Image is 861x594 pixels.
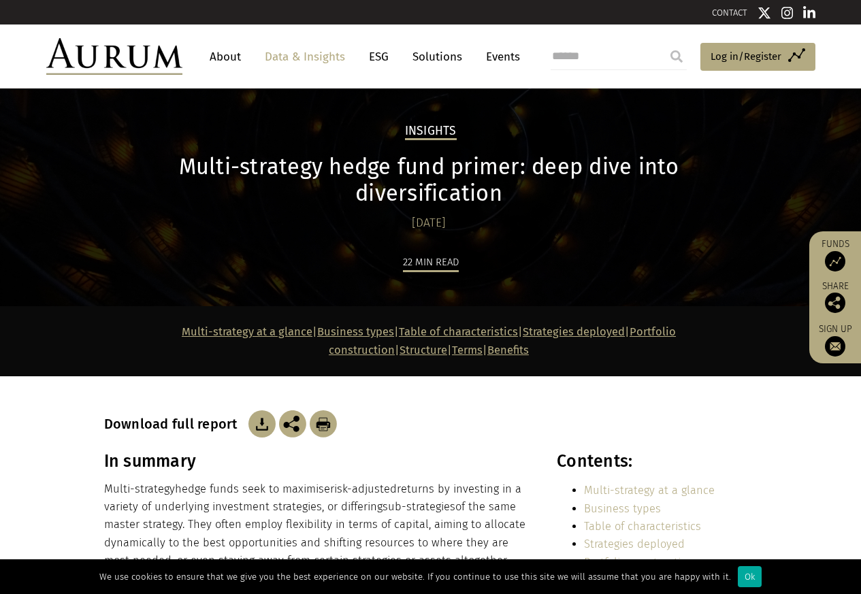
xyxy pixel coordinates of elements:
[383,500,455,513] span: sub-strategies
[452,344,483,357] a: Terms
[182,325,676,356] strong: | | | | | |
[403,254,459,272] div: 22 min read
[825,251,845,271] img: Access Funds
[557,451,753,472] h3: Contents:
[758,6,771,20] img: Twitter icon
[479,44,520,69] a: Events
[104,451,527,472] h3: In summary
[483,344,487,357] strong: |
[104,482,175,495] span: Multi-strategy
[781,6,794,20] img: Instagram icon
[816,238,854,271] a: Funds
[310,410,337,438] img: Download Article
[584,484,715,497] a: Multi-strategy at a glance
[523,325,625,338] a: Strategies deployed
[584,502,661,515] a: Business types
[816,282,854,313] div: Share
[46,38,182,75] img: Aurum
[248,410,276,438] img: Download Article
[584,556,694,569] a: Portfolio construction
[279,410,306,438] img: Share this post
[203,44,248,69] a: About
[406,44,469,69] a: Solutions
[712,7,747,18] a: CONTACT
[663,43,690,70] input: Submit
[405,124,457,140] h2: Insights
[711,48,781,65] span: Log in/Register
[825,336,845,357] img: Sign up to our newsletter
[584,520,701,533] a: Table of characteristics
[803,6,815,20] img: Linkedin icon
[330,482,397,495] span: risk-adjusted
[738,566,762,587] div: Ok
[258,44,352,69] a: Data & Insights
[487,344,529,357] a: Benefits
[182,325,312,338] a: Multi-strategy at a glance
[362,44,395,69] a: ESG
[816,323,854,357] a: Sign up
[700,43,815,71] a: Log in/Register
[104,416,245,432] h3: Download full report
[584,538,685,550] a: Strategies deployed
[104,154,754,207] h1: Multi-strategy hedge fund primer: deep dive into diversification
[399,325,518,338] a: Table of characteristics
[400,344,447,357] a: Structure
[825,293,845,313] img: Share this post
[104,214,754,233] div: [DATE]
[317,325,394,338] a: Business types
